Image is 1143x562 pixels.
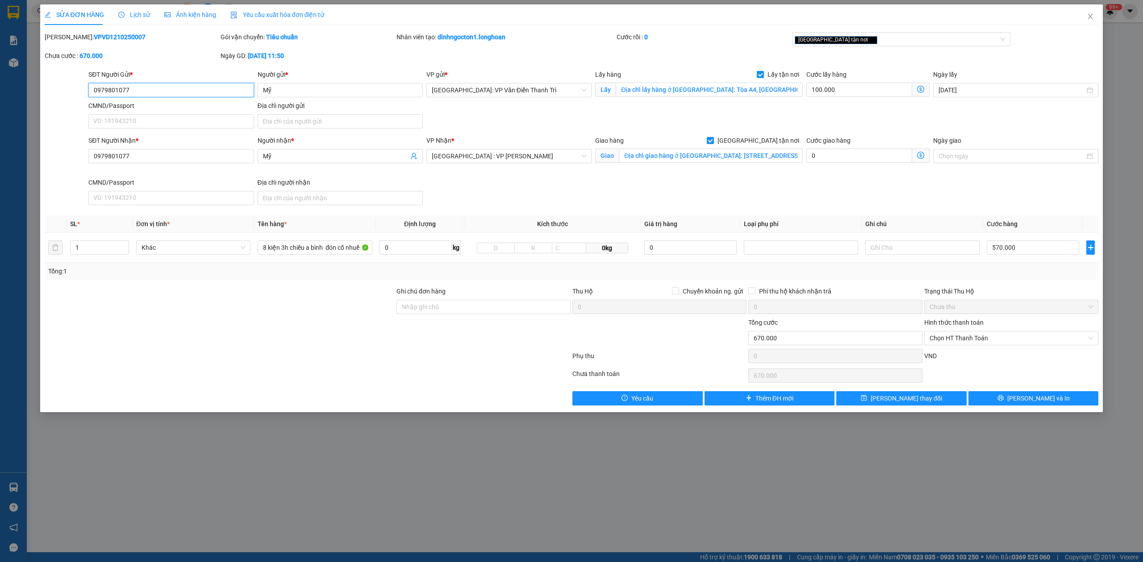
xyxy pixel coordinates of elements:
[248,52,284,59] b: [DATE] 11:50
[933,71,957,78] label: Ngày lấy
[869,37,874,42] span: close
[136,220,170,227] span: Đơn vị tính
[806,149,912,163] input: Cước giao hàng
[764,70,803,79] span: Lấy tận nơi
[939,85,1085,95] input: Ngày lấy
[230,12,238,19] img: icon
[410,153,417,160] span: user-add
[679,286,747,296] span: Chuyển khoản ng. gửi
[88,101,254,111] div: CMND/Passport
[221,51,395,61] div: Ngày GD:
[595,137,624,144] span: Giao hàng
[616,83,803,97] input: Lấy tận nơi
[930,300,1093,314] span: Chưa thu
[1087,13,1094,20] span: close
[48,240,63,255] button: delete
[426,137,451,144] span: VP Nhận
[748,319,778,326] span: Tổng cước
[258,136,423,145] div: Người nhận
[70,220,77,227] span: SL
[221,32,395,42] div: Gói vận chuyển:
[571,351,747,367] div: Phụ thu
[258,178,423,187] div: Địa chỉ người nhận
[1007,393,1070,403] span: [PERSON_NAME] và In
[806,71,847,78] label: Cước lấy hàng
[1086,240,1095,255] button: plus
[258,240,372,255] input: VD: Bàn, Ghế
[432,149,586,163] span: Đà Nẵng : VP Thanh Khê
[266,33,298,41] b: Tiêu chuẩn
[258,70,423,79] div: Người gửi
[45,12,51,18] span: edit
[631,393,653,403] span: Yêu cầu
[88,70,254,79] div: SĐT Người Gửi
[94,33,146,41] b: VPVD1210250007
[586,243,628,253] span: 0kg
[396,288,446,295] label: Ghi chú đơn hàng
[987,220,1018,227] span: Cước hàng
[924,286,1098,296] div: Trạng thái Thu Hộ
[930,331,1093,345] span: Chọn HT Thanh Toán
[164,12,171,18] span: picture
[705,391,835,405] button: plusThêm ĐH mới
[537,220,568,227] span: Kích thước
[118,11,150,18] span: Lịch sử
[917,86,924,93] span: dollar-circle
[45,11,104,18] span: SỬA ĐƠN HÀNG
[1078,4,1103,29] button: Close
[572,391,703,405] button: exclamation-circleYêu cầu
[258,114,423,128] input: Địa chỉ của người gửi
[79,52,103,59] b: 670.000
[230,11,325,18] span: Yêu cầu xuất hóa đơn điện tử
[438,33,505,41] b: dinhngocton1.longhoan
[644,33,648,41] b: 0
[571,369,747,384] div: Chưa thanh toán
[755,393,793,403] span: Thêm ĐH mới
[714,136,803,145] span: [GEOGRAPHIC_DATA] tận nơi
[746,395,752,402] span: plus
[622,395,628,402] span: exclamation-circle
[452,240,461,255] span: kg
[917,152,924,159] span: dollar-circle
[477,243,515,253] input: D
[404,220,436,227] span: Định lượng
[572,288,593,295] span: Thu Hộ
[258,101,423,111] div: Địa chỉ người gửi
[514,243,552,253] input: R
[861,395,867,402] span: save
[740,215,862,233] th: Loại phụ phí
[836,391,967,405] button: save[PERSON_NAME] thay đổi
[1087,244,1094,251] span: plus
[396,300,571,314] input: Ghi chú đơn hàng
[595,149,619,163] span: Giao
[258,191,423,205] input: Địa chỉ của người nhận
[806,137,851,144] label: Cước giao hàng
[871,393,942,403] span: [PERSON_NAME] thay đổi
[595,71,621,78] span: Lấy hàng
[939,151,1085,161] input: Ngày giao
[619,149,803,163] input: Giao tận nơi
[617,32,791,42] div: Cước rồi :
[164,11,216,18] span: Ảnh kiện hàng
[806,83,912,97] input: Cước lấy hàng
[258,220,287,227] span: Tên hàng
[45,51,219,61] div: Chưa cước :
[755,286,835,296] span: Phí thu hộ khách nhận trả
[88,178,254,187] div: CMND/Passport
[595,83,616,97] span: Lấy
[865,240,980,255] input: Ghi Chú
[795,36,877,44] span: [GEOGRAPHIC_DATA] tận nơi
[924,319,984,326] label: Hình thức thanh toán
[45,32,219,42] div: [PERSON_NAME]:
[88,136,254,145] div: SĐT Người Nhận
[933,137,961,144] label: Ngày giao
[644,220,677,227] span: Giá trị hàng
[924,352,937,360] span: VND
[118,12,125,18] span: clock-circle
[142,241,245,254] span: Khác
[552,243,586,253] input: C
[48,266,441,276] div: Tổng: 1
[432,83,586,97] span: Hà Nội: VP Văn Điển Thanh Trì
[862,215,983,233] th: Ghi chú
[426,70,592,79] div: VP gửi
